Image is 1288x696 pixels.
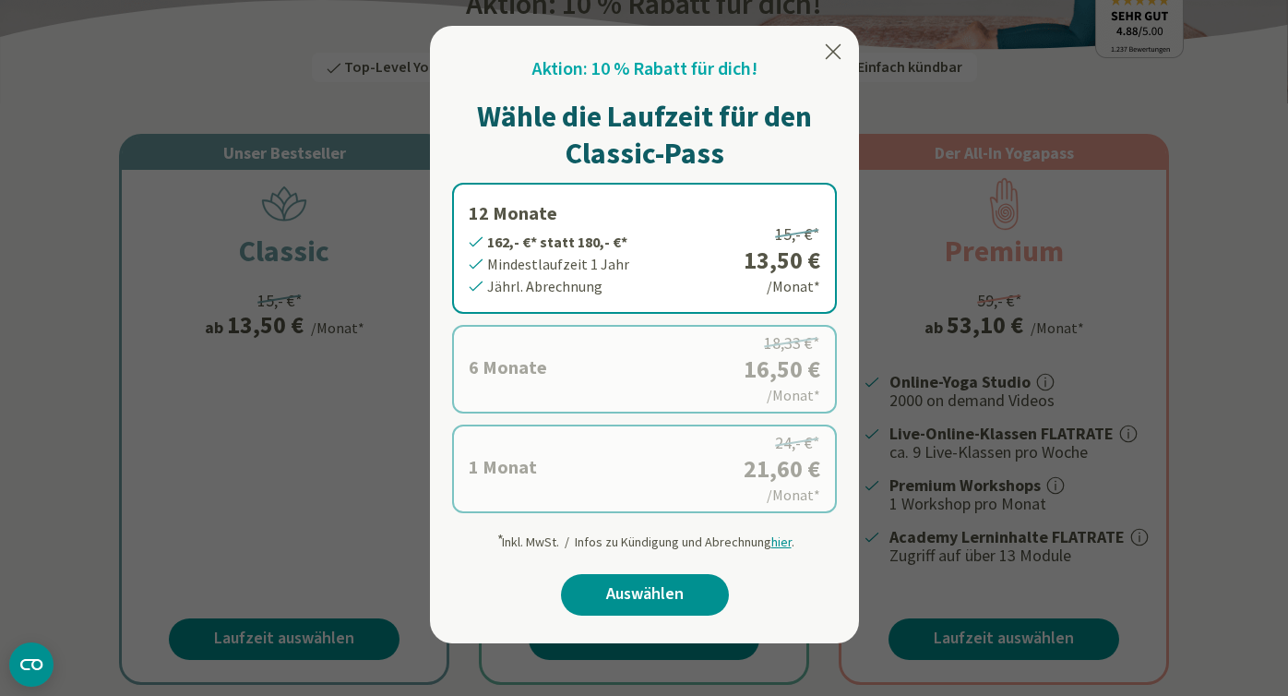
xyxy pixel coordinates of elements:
[771,534,792,550] span: hier
[495,524,794,552] div: Inkl. MwSt. / Infos zu Kündigung und Abrechnung .
[561,574,729,616] a: Auswählen
[532,55,757,83] h2: Aktion: 10 % Rabatt für dich!
[452,98,837,172] h1: Wähle die Laufzeit für den Classic-Pass
[9,642,54,687] button: CMP-Widget öffnen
